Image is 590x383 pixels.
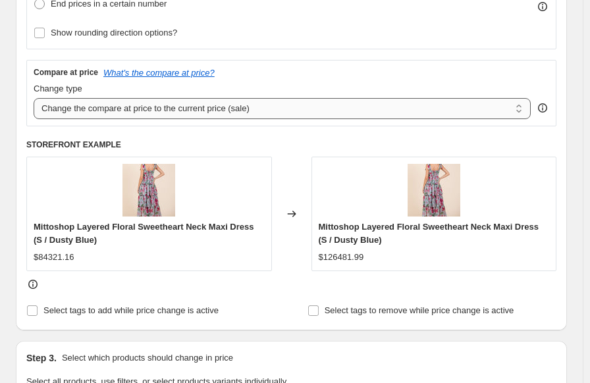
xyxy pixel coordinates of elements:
img: f1630307-acae-4c9b-9bb1-935d7fb51d2f-Min_80x.jpg [122,164,175,217]
button: What's the compare at price? [103,68,215,78]
span: Show rounding direction options? [51,28,177,38]
h2: Step 3. [26,351,57,365]
div: $84321.16 [34,251,74,264]
span: Select tags to add while price change is active [43,305,219,315]
span: Change type [34,84,82,93]
p: Select which products should change in price [62,351,233,365]
span: Mittoshop Layered Floral Sweetheart Neck Maxi Dress (S / Dusty Blue) [34,222,254,245]
img: f1630307-acae-4c9b-9bb1-935d7fb51d2f-Min_80x.jpg [408,164,460,217]
div: $126481.99 [319,251,364,264]
h6: STOREFRONT EXAMPLE [26,140,556,150]
span: Select tags to remove while price change is active [325,305,514,315]
div: help [536,101,549,115]
h3: Compare at price [34,67,98,78]
span: Mittoshop Layered Floral Sweetheart Neck Maxi Dress (S / Dusty Blue) [319,222,539,245]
